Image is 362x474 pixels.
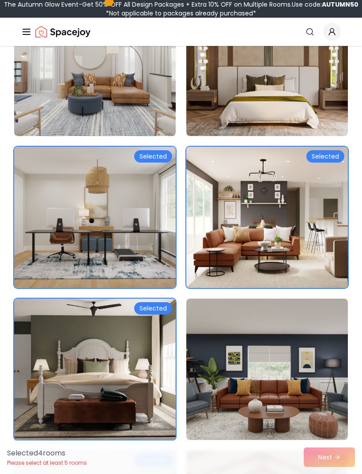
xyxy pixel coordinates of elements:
img: Room room-4 [186,147,348,288]
div: Selected [134,150,172,163]
div: Selected [134,302,172,315]
p: Please select at least 5 rooms [7,459,87,466]
a: Spacejoy [35,23,90,41]
span: *Not applicable to packages already purchased* [106,9,256,18]
img: Room room-3 [14,147,176,288]
div: Selected [306,150,344,163]
img: Room room-6 [186,299,348,440]
img: Room room-5 [14,299,176,440]
img: Spacejoy Logo [35,23,90,41]
nav: Global [21,18,341,46]
p: Selected 4 room s [7,448,87,459]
